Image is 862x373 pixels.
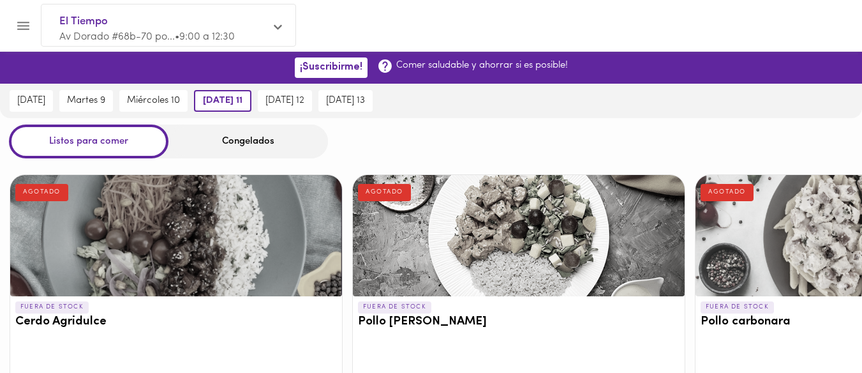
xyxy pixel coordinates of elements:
button: [DATE] 11 [194,90,251,112]
span: ¡Suscribirme! [300,61,362,73]
button: ¡Suscribirme! [295,57,368,77]
div: AGOTADO [15,184,68,201]
div: AGOTADO [358,184,411,201]
h3: Pollo [PERSON_NAME] [358,316,680,329]
span: Av Dorado #68b-70 po... • 9:00 a 12:30 [59,32,235,42]
div: Pollo Tikka Massala [353,175,685,296]
p: FUERA DE STOCK [358,301,431,313]
p: FUERA DE STOCK [701,301,774,313]
span: El Tiempo [59,13,265,30]
div: AGOTADO [701,184,754,201]
span: miércoles 10 [127,95,180,107]
button: [DATE] 12 [258,90,312,112]
span: martes 9 [67,95,105,107]
span: [DATE] 13 [326,95,365,107]
span: [DATE] 11 [203,95,242,107]
div: Congelados [168,125,328,158]
button: miércoles 10 [119,90,188,112]
span: [DATE] 12 [265,95,304,107]
span: [DATE] [17,95,45,107]
p: FUERA DE STOCK [15,301,89,313]
div: Cerdo Agridulce [10,175,342,296]
h3: Cerdo Agridulce [15,316,337,329]
button: [DATE] 13 [318,90,373,112]
button: [DATE] [10,90,53,112]
button: Menu [8,10,39,42]
p: Comer saludable y ahorrar si es posible! [396,59,568,72]
iframe: Messagebird Livechat Widget [788,299,849,360]
div: Listos para comer [9,125,168,158]
button: martes 9 [59,90,113,112]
